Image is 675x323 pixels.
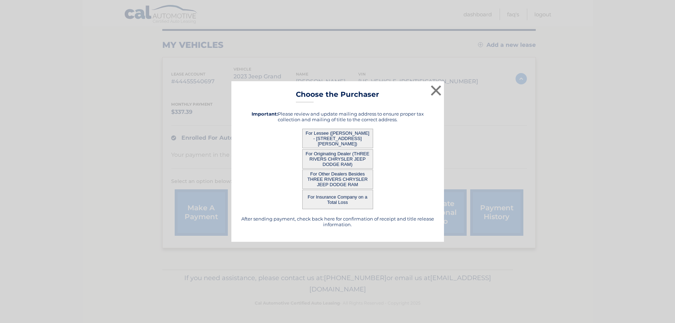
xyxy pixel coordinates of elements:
button: For Insurance Company on a Total Loss [302,190,373,209]
button: × [429,83,443,98]
button: For Lessee ([PERSON_NAME] - [STREET_ADDRESS][PERSON_NAME]) [302,129,373,148]
button: For Originating Dealer (THREE RIVERS CHRYSLER JEEP DODGE RAM) [302,149,373,169]
strong: Important: [252,111,278,117]
h5: After sending payment, check back here for confirmation of receipt and title release information. [240,216,435,227]
h3: Choose the Purchaser [296,90,379,102]
button: For Other Dealers Besides THREE RIVERS CHRYSLER JEEP DODGE RAM [302,169,373,189]
h5: Please review and update mailing address to ensure proper tax collection and mailing of title to ... [240,111,435,122]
